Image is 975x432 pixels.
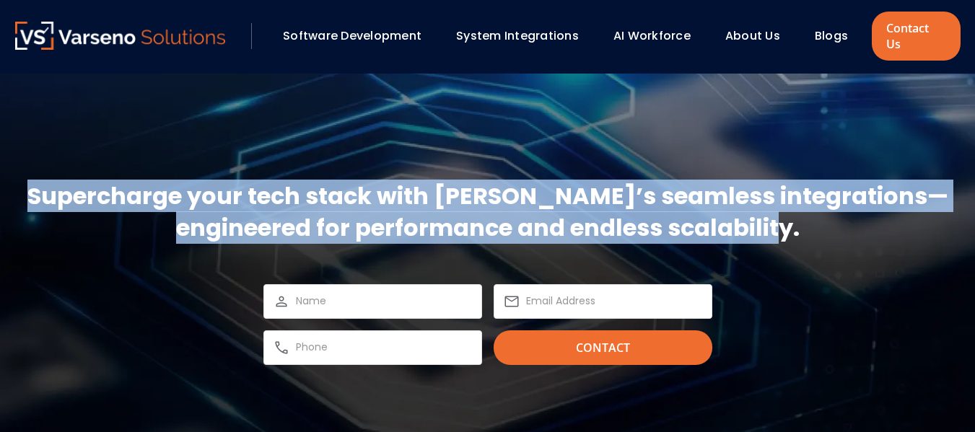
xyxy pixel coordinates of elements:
[456,27,579,44] a: System Integrations
[718,24,800,48] div: About Us
[872,12,960,61] a: Contact Us
[449,24,599,48] div: System Integrations
[273,339,290,356] img: call-icon.png
[815,27,848,44] a: Blogs
[296,339,473,356] input: Phone
[276,24,442,48] div: Software Development
[15,180,961,244] h2: Supercharge your tech stack with [PERSON_NAME]’s seamless integrations—engineered for performance...
[808,24,868,48] div: Blogs
[273,293,290,310] img: person-icon.png
[725,27,780,44] a: About Us
[283,27,421,44] a: Software Development
[526,293,703,310] input: Email Address
[15,22,226,50] img: Varseno Solutions – Product Engineering & IT Services
[296,293,473,310] input: Name
[15,22,226,50] a: Varseno Solutions – Product Engineering & IT Services
[503,293,520,310] img: mail-icon.png
[613,27,691,44] a: AI Workforce
[606,24,711,48] div: AI Workforce
[494,330,712,365] input: Contact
